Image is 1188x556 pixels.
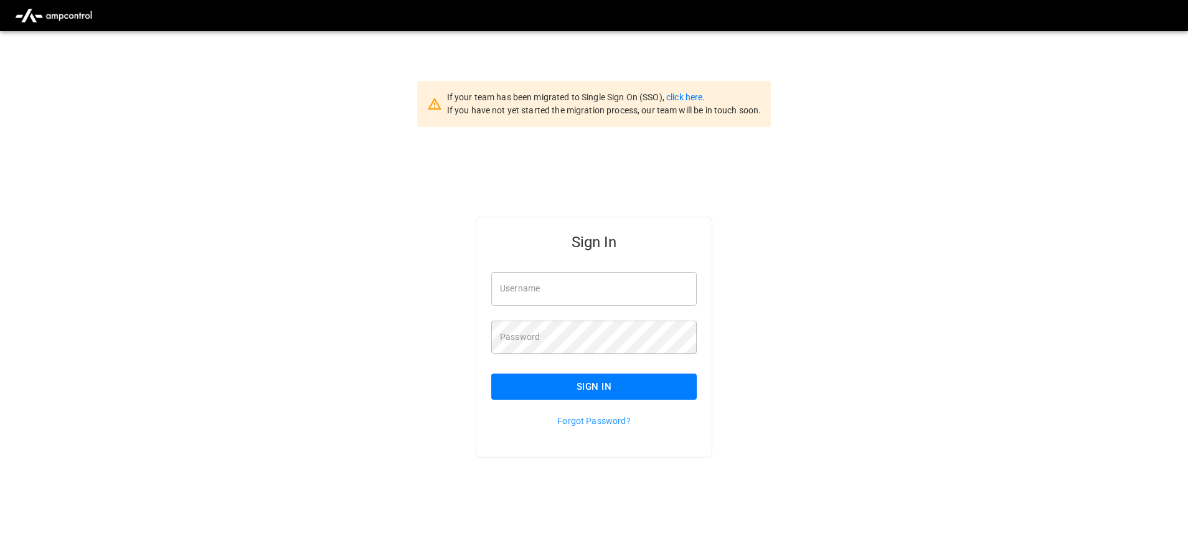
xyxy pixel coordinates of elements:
[447,105,761,115] span: If you have not yet started the migration process, our team will be in touch soon.
[491,374,697,400] button: Sign In
[10,4,97,27] img: ampcontrol.io logo
[666,92,705,102] a: click here.
[491,232,697,252] h5: Sign In
[447,92,666,102] span: If your team has been migrated to Single Sign On (SSO),
[491,415,697,427] p: Forgot Password?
